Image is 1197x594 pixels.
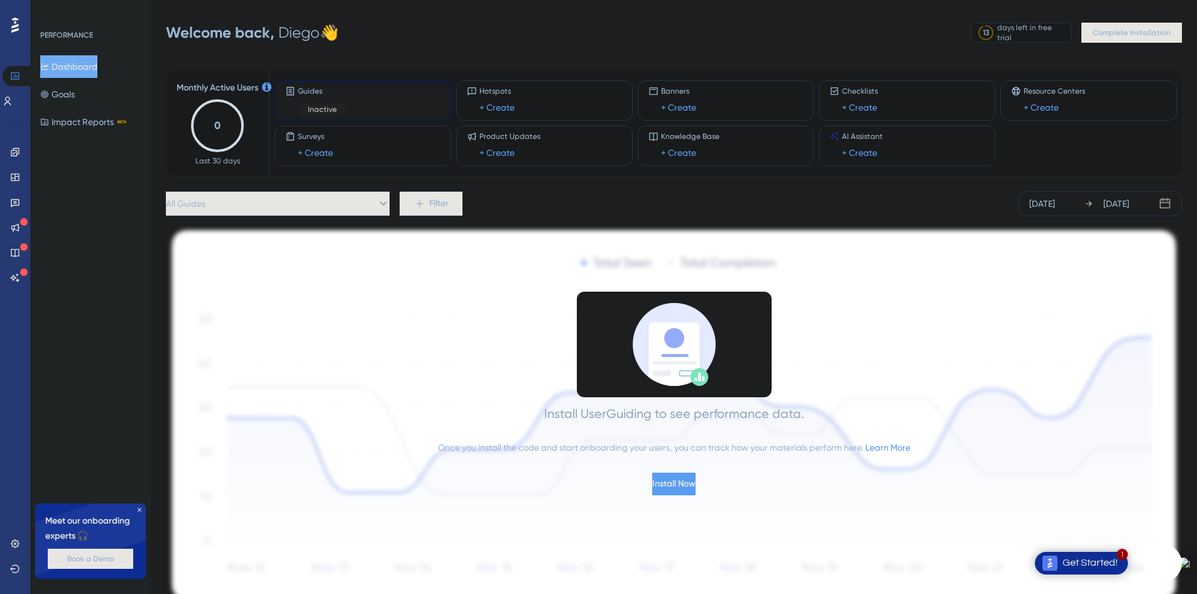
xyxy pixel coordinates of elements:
[842,131,883,141] span: AI Assistant
[479,145,515,160] a: + Create
[438,440,910,455] div: Once you install the code and start onboarding your users, you can track how your materials perfo...
[166,196,205,211] span: All Guides
[544,405,804,422] div: Install UserGuiding to see performance data.
[40,30,93,40] div: PERFORMANCE
[1093,28,1171,38] span: Complete Installation
[842,86,878,96] span: Checklists
[298,131,333,141] span: Surveys
[983,28,989,38] div: 13
[1081,23,1182,43] button: Complete Installation
[661,145,696,160] a: + Create
[661,86,696,96] span: Banners
[1024,86,1085,96] span: Resource Centers
[842,145,877,160] a: + Create
[298,145,333,160] a: + Create
[166,23,275,41] span: Welcome back,
[195,156,240,166] span: Last 30 days
[1042,556,1058,571] img: launcher-image-alternative-text
[1035,552,1128,575] div: Open Get Started! checklist, remaining modules: 1
[308,104,337,114] span: Inactive
[1117,549,1128,560] div: 1
[652,476,696,492] span: Install Now
[479,131,540,141] span: Product Updates
[40,83,75,106] button: Goals
[1063,556,1118,570] div: Get Started!
[1029,196,1055,211] div: [DATE]
[400,191,462,216] button: Filter
[166,23,339,43] div: Diego 👋
[661,131,719,141] span: Knowledge Base
[429,196,449,211] span: Filter
[479,86,515,96] span: Hotspots
[842,100,877,115] a: + Create
[67,554,114,564] span: Book a Demo
[479,100,515,115] a: + Create
[116,119,128,125] div: BETA
[166,191,390,216] button: All Guides
[177,80,258,96] span: Monthly Active Users
[298,86,347,96] span: Guides
[214,119,221,131] text: 0
[997,23,1067,43] div: days left in free trial
[40,111,128,133] button: Impact ReportsBETA
[1103,196,1129,211] div: [DATE]
[45,514,136,544] span: Meet our onboarding experts 🎧
[48,549,133,569] button: Book a Demo
[652,473,696,495] button: Install Now
[661,100,696,115] a: + Create
[1024,100,1059,115] a: + Create
[40,55,97,78] button: Dashboard
[1144,544,1182,582] iframe: UserGuiding AI Assistant Launcher
[865,443,910,453] a: Learn More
